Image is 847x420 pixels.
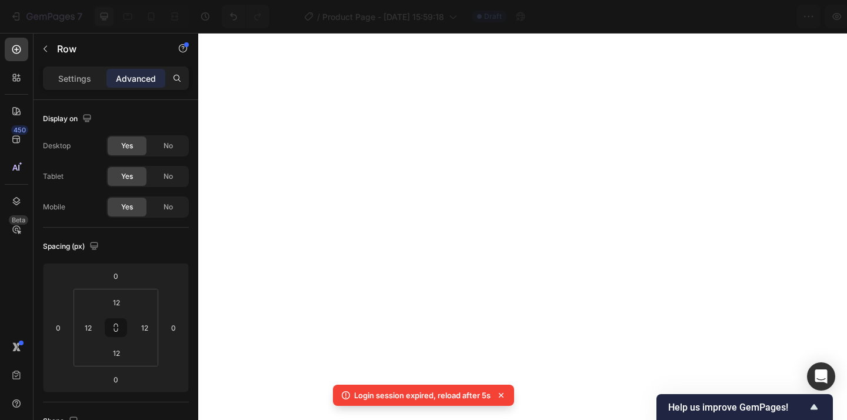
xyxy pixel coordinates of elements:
[105,344,128,362] input: 12px
[43,141,71,151] div: Desktop
[121,171,133,182] span: Yes
[164,202,173,212] span: No
[11,125,28,135] div: 450
[104,371,128,388] input: 0
[121,141,133,151] span: Yes
[43,239,101,255] div: Spacing (px)
[779,11,808,23] div: Publish
[105,294,128,311] input: 12px
[725,5,764,28] button: Save
[77,9,82,24] p: 7
[322,11,444,23] span: Product Page - [DATE] 15:59:18
[43,111,94,127] div: Display on
[668,400,821,414] button: Show survey - Help us improve GemPages!
[164,141,173,151] span: No
[608,5,721,28] button: 1 product assigned
[5,5,88,28] button: 7
[116,72,156,85] p: Advanced
[49,319,67,336] input: 0
[618,11,694,23] span: 1 product assigned
[43,202,65,212] div: Mobile
[9,215,28,225] div: Beta
[58,72,91,85] p: Settings
[769,5,818,28] button: Publish
[668,402,807,413] span: Help us improve GemPages!
[484,11,502,22] span: Draft
[57,42,157,56] p: Row
[79,319,97,336] input: 12px
[317,11,320,23] span: /
[735,12,755,22] span: Save
[165,319,182,336] input: 0
[136,319,154,336] input: 12px
[222,5,269,28] div: Undo/Redo
[104,267,128,285] input: 0
[121,202,133,212] span: Yes
[164,171,173,182] span: No
[43,171,64,182] div: Tablet
[807,362,835,391] div: Open Intercom Messenger
[198,33,847,420] iframe: Design area
[354,389,491,401] p: Login session expired, reload after 5s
